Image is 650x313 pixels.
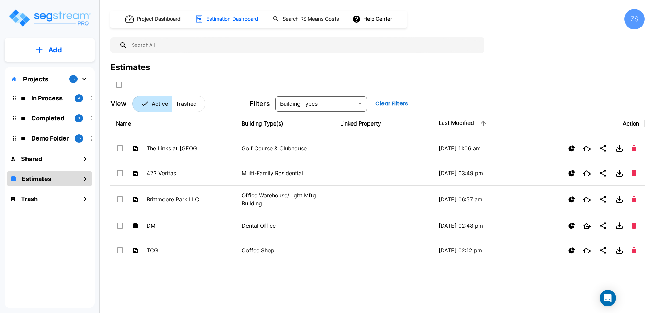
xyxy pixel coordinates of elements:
button: Open New Tab [580,220,594,231]
h1: Estimates [22,174,51,183]
button: Download [613,219,626,232]
button: Show Ranges [566,220,578,232]
button: Share [596,244,610,257]
p: [DATE] 11:06 am [439,144,526,152]
p: 423 Veritas [147,169,203,177]
div: Name [116,119,231,128]
div: ZS [624,9,645,29]
th: Last Modified [433,111,531,136]
p: [DATE] 02:48 pm [439,221,526,230]
h1: Trash [21,194,38,203]
button: Download [613,142,626,155]
p: 4 [78,95,80,101]
p: Add [48,45,62,55]
p: View [110,99,127,109]
button: Open New Tab [580,168,594,179]
button: Share [596,142,610,155]
button: Share [596,166,610,180]
th: Linked Property [335,111,433,136]
button: Delete [629,245,639,256]
button: Estimation Dashboard [192,12,262,26]
button: Download [613,244,626,257]
p: TCG [147,246,203,254]
div: Platform [132,96,205,112]
button: Active [132,96,172,112]
p: Active [152,100,168,108]
button: Share [596,193,610,206]
p: Completed [31,114,69,123]
p: Coffee Shop [242,246,329,254]
h1: Estimation Dashboard [206,15,258,23]
p: Office Warehouse/Light Mftg Building [242,191,329,208]
button: Show Ranges [566,194,578,205]
p: In Process [31,94,69,103]
p: [DATE] 03:49 pm [439,169,526,177]
button: Download [613,193,626,206]
p: The Links at [GEOGRAPHIC_DATA] [147,144,203,152]
p: Dental Office [242,221,329,230]
button: Clear Filters [373,97,411,111]
button: Add [5,40,95,60]
button: Delete [629,220,639,231]
p: 16 [77,135,81,141]
h1: Shared [21,154,42,163]
div: Estimates [110,61,150,73]
p: Filters [250,99,270,109]
p: Trashed [176,100,197,108]
button: Search RS Means Costs [270,13,343,26]
button: Trashed [172,96,205,112]
p: Golf Course & Clubhouse [242,144,329,152]
button: Show Ranges [566,167,578,179]
h1: Search RS Means Costs [283,15,339,23]
p: 3 [72,76,75,82]
button: Open New Tab [580,245,594,256]
p: Brittmoore Park LLC [147,195,203,203]
img: Logo [8,8,91,28]
p: Multi-Family Residential [242,169,329,177]
th: Action [531,111,645,136]
input: Building Types [277,99,354,109]
p: 1 [78,115,80,121]
button: Share [596,219,610,232]
p: Projects [23,75,48,84]
button: Show Ranges [566,245,578,257]
button: Help Center [351,13,395,26]
button: Project Dashboard [122,12,184,27]
button: Delete [629,194,639,205]
button: Show Ranges [566,143,578,154]
p: Demo Folder [31,134,69,143]
button: Open New Tab [580,194,594,205]
div: Open Intercom Messenger [600,290,616,306]
button: Download [613,166,626,180]
p: [DATE] 06:57 am [439,195,526,203]
button: Delete [629,167,639,179]
button: Delete [629,143,639,154]
p: DM [147,221,203,230]
th: Building Type(s) [236,111,335,136]
input: Search All [127,37,481,53]
h1: Project Dashboard [137,15,181,23]
button: SelectAll [112,78,126,92]
p: [DATE] 02:12 pm [439,246,526,254]
button: Open New Tab [580,143,594,154]
button: Open [355,99,365,109]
